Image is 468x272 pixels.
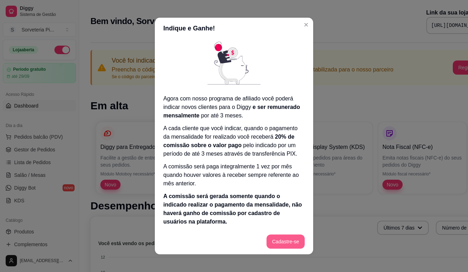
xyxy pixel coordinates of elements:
span: e ser remunerado mensalmente [163,104,300,118]
img: pigbank [207,42,261,85]
p: A comissão será gerada somente quando o indicado realizar o pagamento da mensalidade, não haverá ... [163,192,305,226]
span: 20% de comissão sobre o valor pago [163,134,294,148]
button: Cadastre-se [267,235,305,249]
p: Indique e Ganhe! [163,23,215,33]
button: Close [300,19,312,30]
p: A comissão será paga integralmente 1 vez por mês quando houver valores à receber sempre referente... [163,162,305,188]
p: A cada cliente que você indicar, quando o pagamento da mensalidade for realizado você receberá pe... [163,124,305,158]
p: Agora com nosso programa de afiliado você poderá indicar novos clientes para o Diggy por até 3 me... [163,94,305,120]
